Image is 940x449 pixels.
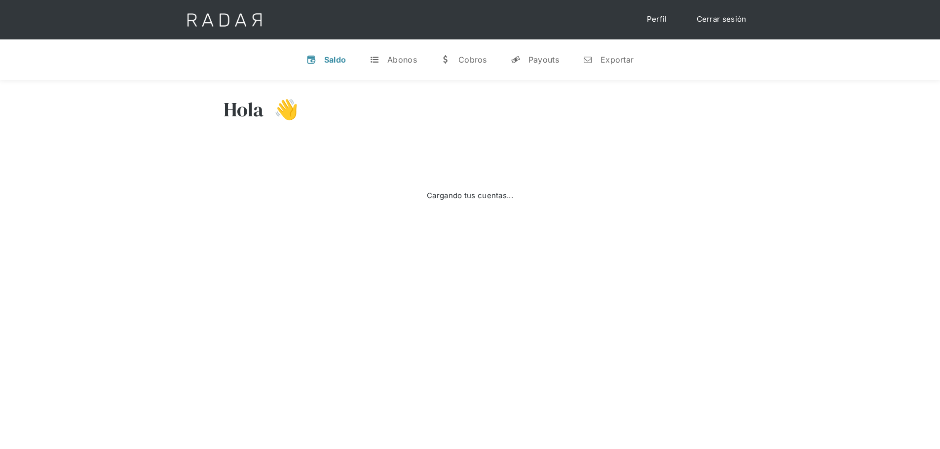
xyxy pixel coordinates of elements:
a: Cerrar sesión [687,10,756,29]
div: Exportar [601,55,634,65]
div: t [370,55,379,65]
div: Abonos [387,55,417,65]
h3: Hola [224,97,264,122]
div: w [441,55,451,65]
div: Payouts [528,55,559,65]
a: Perfil [637,10,677,29]
h3: 👋 [264,97,299,122]
div: Cobros [458,55,487,65]
div: y [511,55,521,65]
div: v [306,55,316,65]
div: n [583,55,593,65]
div: Cargando tus cuentas... [427,190,513,202]
div: Saldo [324,55,346,65]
